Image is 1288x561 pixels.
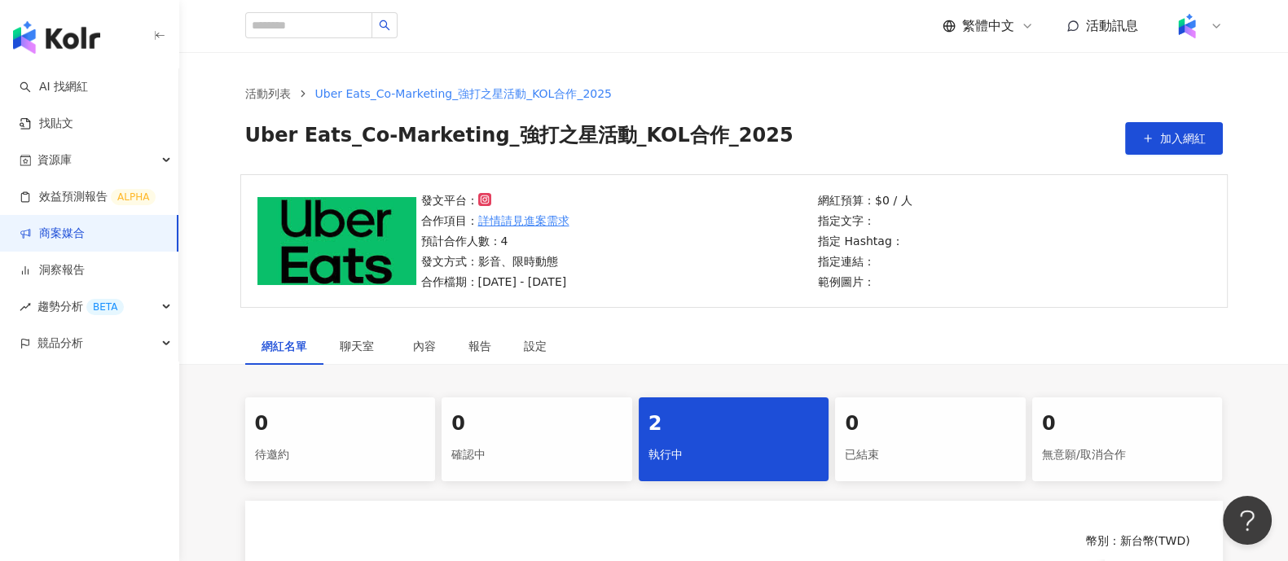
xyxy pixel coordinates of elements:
div: 無意願/取消合作 [1042,441,1213,469]
span: 活動訊息 [1086,18,1138,33]
div: 報告 [468,337,491,355]
span: Uber Eats_Co-Marketing_強打之星活動_KOL合作_2025 [315,87,612,100]
a: 商案媒合 [20,226,85,242]
div: 幣別 ： 新台幣 ( TWD ) [278,533,1190,550]
div: 已結束 [845,441,1016,469]
span: 繁體中文 [962,17,1014,35]
div: 0 [255,410,426,438]
img: 詳情請見進案需求 [257,197,416,285]
a: 找貼文 [20,116,73,132]
div: BETA [86,299,124,315]
p: 網紅預算：$0 / 人 [818,191,912,209]
span: 聊天室 [340,340,380,352]
div: 確認中 [451,441,622,469]
a: 洞察報告 [20,262,85,278]
span: 資源庫 [37,142,72,178]
div: 0 [845,410,1016,438]
p: 範例圖片： [818,273,912,291]
iframe: Help Scout Beacon - Open [1223,496,1272,545]
img: Kolr%20app%20icon%20%281%29.png [1172,11,1202,42]
span: rise [20,301,31,313]
p: 預計合作人數：4 [421,232,569,250]
button: 加入網紅 [1125,122,1223,155]
p: 合作項目： [421,212,569,230]
a: 詳情請見進案需求 [478,212,569,230]
a: 活動列表 [242,85,294,103]
span: 加入網紅 [1160,132,1206,145]
div: 2 [648,410,820,438]
div: 內容 [413,337,436,355]
div: 網紅名單 [262,337,307,355]
div: 0 [1042,410,1213,438]
p: 指定文字： [818,212,912,230]
div: 執行中 [648,441,820,469]
div: 0 [451,410,622,438]
span: Uber Eats_Co-Marketing_強打之星活動_KOL合作_2025 [245,122,793,155]
img: logo [13,21,100,54]
p: 指定 Hashtag： [818,232,912,250]
a: searchAI 找網紅 [20,79,88,95]
p: 合作檔期：[DATE] - [DATE] [421,273,569,291]
a: 效益預測報告ALPHA [20,189,156,205]
div: 待邀約 [255,441,426,469]
p: 指定連結： [818,252,912,270]
div: 設定 [524,337,547,355]
p: 發文方式：影音、限時動態 [421,252,569,270]
span: 競品分析 [37,325,83,362]
p: 發文平台： [421,191,569,209]
span: 趨勢分析 [37,288,124,325]
span: search [379,20,390,31]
